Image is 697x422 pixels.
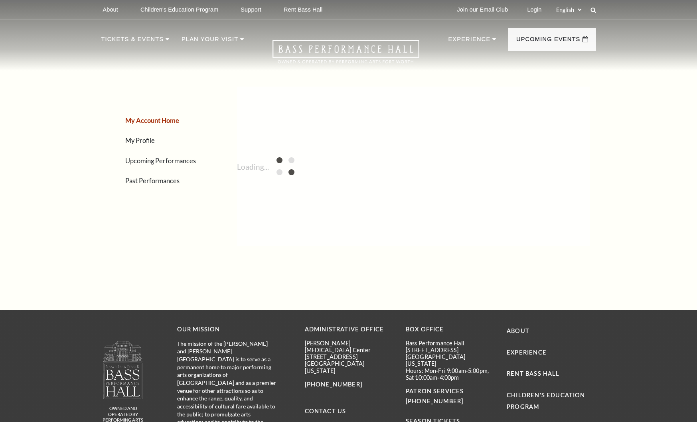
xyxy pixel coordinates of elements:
[507,349,547,356] a: Experience
[305,380,394,390] p: [PHONE_NUMBER]
[103,6,118,13] p: About
[125,157,196,164] a: Upcoming Performances
[177,325,277,335] p: OUR MISSION
[406,340,495,347] p: Bass Performance Hall
[507,370,559,377] a: Rent Bass Hall
[305,325,394,335] p: Administrative Office
[125,117,179,124] a: My Account Home
[507,392,585,410] a: Children's Education Program
[516,34,581,49] p: Upcoming Events
[305,360,394,374] p: [GEOGRAPHIC_DATA][US_STATE]
[125,177,180,184] a: Past Performances
[406,367,495,381] p: Hours: Mon-Fri 9:00am-5:00pm, Sat 10:00am-4:00pm
[140,6,218,13] p: Children's Education Program
[182,34,238,49] p: Plan Your Visit
[305,353,394,360] p: [STREET_ADDRESS]
[448,34,490,49] p: Experience
[555,6,583,14] select: Select:
[103,341,143,399] img: logo-footer.png
[406,386,495,406] p: PATRON SERVICES [PHONE_NUMBER]
[406,347,495,353] p: [STREET_ADDRESS]
[406,325,495,335] p: BOX OFFICE
[305,408,346,414] a: Contact Us
[406,353,495,367] p: [GEOGRAPHIC_DATA][US_STATE]
[284,6,323,13] p: Rent Bass Hall
[507,327,529,334] a: About
[125,137,155,144] a: My Profile
[101,34,164,49] p: Tickets & Events
[241,6,261,13] p: Support
[305,340,394,354] p: [PERSON_NAME][MEDICAL_DATA] Center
